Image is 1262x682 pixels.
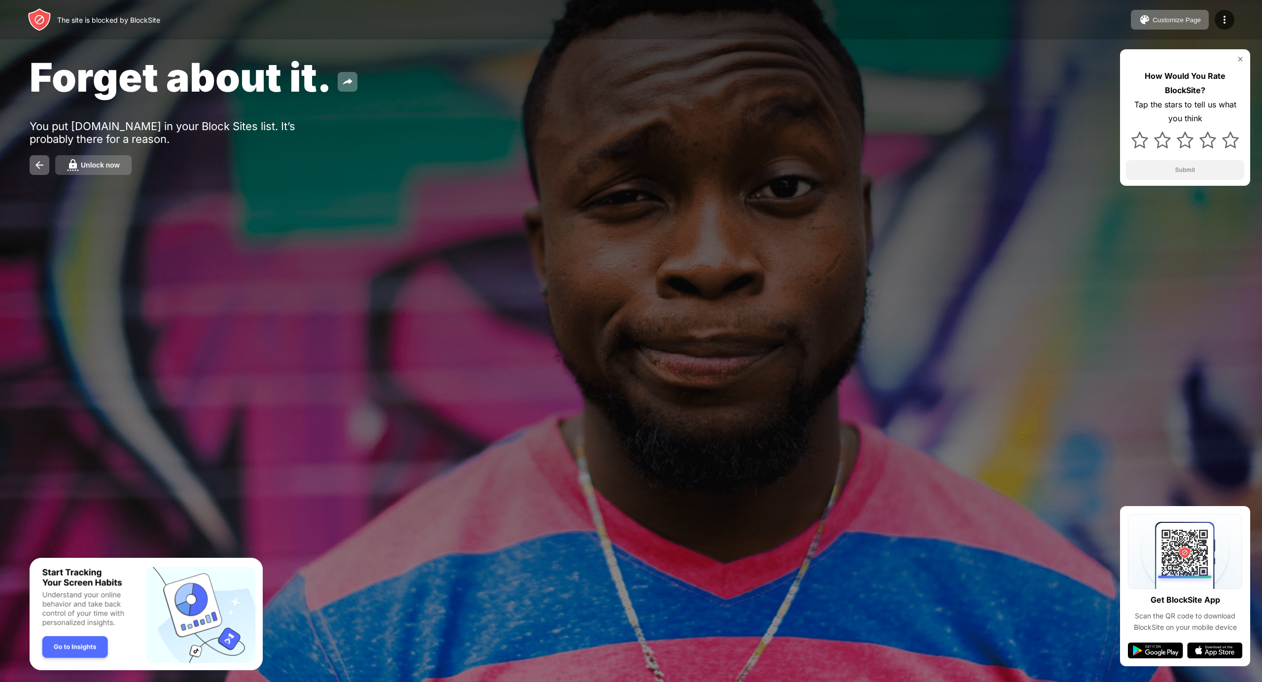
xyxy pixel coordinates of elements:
[1222,132,1239,148] img: star.svg
[30,53,332,101] span: Forget about it.
[342,76,353,88] img: share.svg
[34,159,45,171] img: back.svg
[30,120,334,145] div: You put [DOMAIN_NAME] in your Block Sites list. It’s probably there for a reason.
[1199,132,1216,148] img: star.svg
[1128,514,1242,589] img: qrcode.svg
[1177,132,1193,148] img: star.svg
[1154,132,1171,148] img: star.svg
[55,155,132,175] button: Unlock now
[1128,643,1183,658] img: google-play.svg
[1126,160,1244,180] button: Submit
[30,558,263,671] iframe: Banner
[1187,643,1242,658] img: app-store.svg
[1139,14,1151,26] img: pallet.svg
[1128,611,1242,633] div: Scan the QR code to download BlockSite on your mobile device
[1131,10,1209,30] button: Customize Page
[57,16,160,24] div: The site is blocked by BlockSite
[1153,16,1201,24] div: Customize Page
[1219,14,1230,26] img: menu-icon.svg
[81,161,120,169] div: Unlock now
[1151,593,1220,607] div: Get BlockSite App
[1131,132,1148,148] img: star.svg
[1126,69,1244,98] div: How Would You Rate BlockSite?
[1236,55,1244,63] img: rate-us-close.svg
[1126,98,1244,126] div: Tap the stars to tell us what you think
[28,8,51,32] img: header-logo.svg
[67,159,79,171] img: password.svg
